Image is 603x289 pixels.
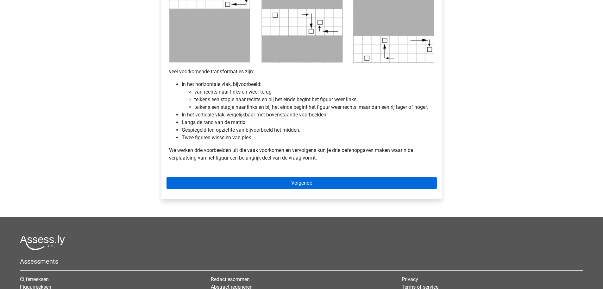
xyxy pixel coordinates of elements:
li: Twee figuren wisselen van plek [182,134,434,141]
a: Volgende [166,177,437,189]
li: In het verticale vlak, vergelijkbaar met bovenstaande voorbeelden [182,111,434,119]
a: Cijferreeksen [20,276,49,282]
li: Langs de rand van de matrix [182,119,434,126]
li: In het horizontale vlak, bijvoorbeeld: [182,81,434,111]
li: telkens een stapje naar rechts en bij het einde begint het figuur weer links [194,96,434,103]
img: Assessly logo [20,235,65,250]
a: Privacy [402,276,418,282]
li: telkens een stapje naar links en bij het einde begint het figuur weer rechts, maar dan een rij la... [194,103,434,111]
li: van rechts naar links en weer terug [194,88,434,96]
p: veel voorkomende transformaties zijn: [169,68,434,76]
p: We werken drie voorbeelden uit die vaak voorkomen en vervolgens kun je drie oefenopgaven maken wa... [169,147,434,162]
li: Gespiegeld ten opzichte van bijvoorbeeld het midden. [182,126,434,134]
a: Redactiesommen [211,276,250,282]
h5: Assessments [20,258,583,265]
